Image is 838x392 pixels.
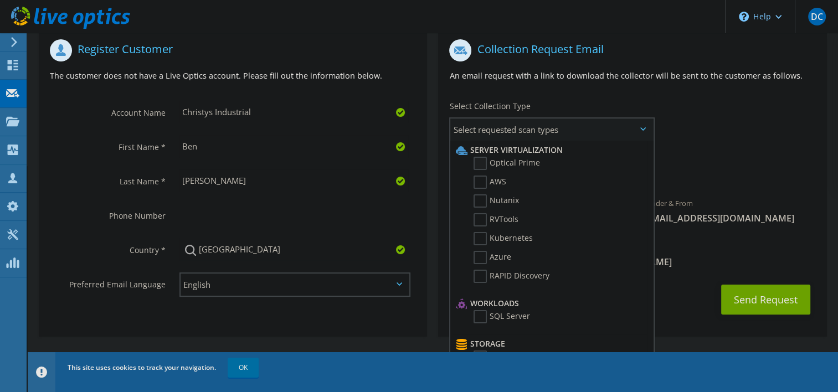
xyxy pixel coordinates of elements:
label: First Name * [50,135,166,153]
span: [EMAIL_ADDRESS][DOMAIN_NAME] [644,212,816,224]
label: Optical Prime [474,157,540,170]
h1: Collection Request Email [449,39,810,61]
label: Azure [474,251,511,264]
label: RAPID Discovery [474,270,549,283]
p: The customer does not have a Live Optics account. Please fill out the information below. [50,70,416,82]
label: Nutanix [474,194,519,208]
svg: \n [739,12,749,22]
label: RVTools [474,213,518,226]
h1: Register Customer [50,39,410,61]
li: Storage [453,337,647,350]
label: Last Name * [50,169,166,187]
label: Select Collection Type [449,101,530,112]
p: An email request with a link to download the collector will be sent to the customer as follows. [449,70,815,82]
label: CLARiiON/VNX [474,350,543,364]
label: Country * [50,238,166,256]
button: Send Request [721,285,810,314]
label: Phone Number [50,204,166,221]
span: This site uses cookies to track your navigation. [68,363,216,372]
div: To [438,192,633,230]
div: Requested Collections [438,145,826,186]
span: DC [808,8,826,25]
li: Workloads [453,297,647,310]
li: Server Virtualization [453,143,647,157]
label: AWS [474,176,506,189]
div: Sender & From [633,192,827,230]
div: CC & Reply To [438,235,826,274]
label: Kubernetes [474,232,533,245]
span: Select requested scan types [450,118,652,141]
label: Preferred Email Language [50,272,166,290]
a: OK [228,358,259,378]
label: SQL Server [474,310,530,323]
label: Account Name [50,101,166,118]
